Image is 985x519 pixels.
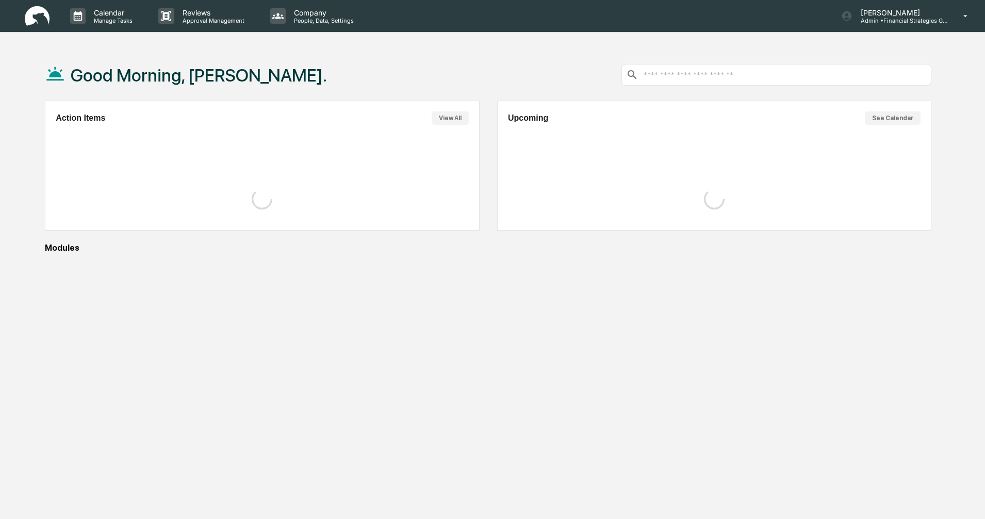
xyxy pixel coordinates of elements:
[865,111,921,125] button: See Calendar
[45,243,931,253] div: Modules
[86,17,138,24] p: Manage Tasks
[508,113,548,123] h2: Upcoming
[852,17,948,24] p: Admin • Financial Strategies Group (FSG)
[174,17,250,24] p: Approval Management
[174,8,250,17] p: Reviews
[86,8,138,17] p: Calendar
[25,6,50,26] img: logo
[852,8,948,17] p: [PERSON_NAME]
[56,113,105,123] h2: Action Items
[286,8,359,17] p: Company
[432,111,469,125] button: View All
[286,17,359,24] p: People, Data, Settings
[71,65,327,86] h1: Good Morning, [PERSON_NAME].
